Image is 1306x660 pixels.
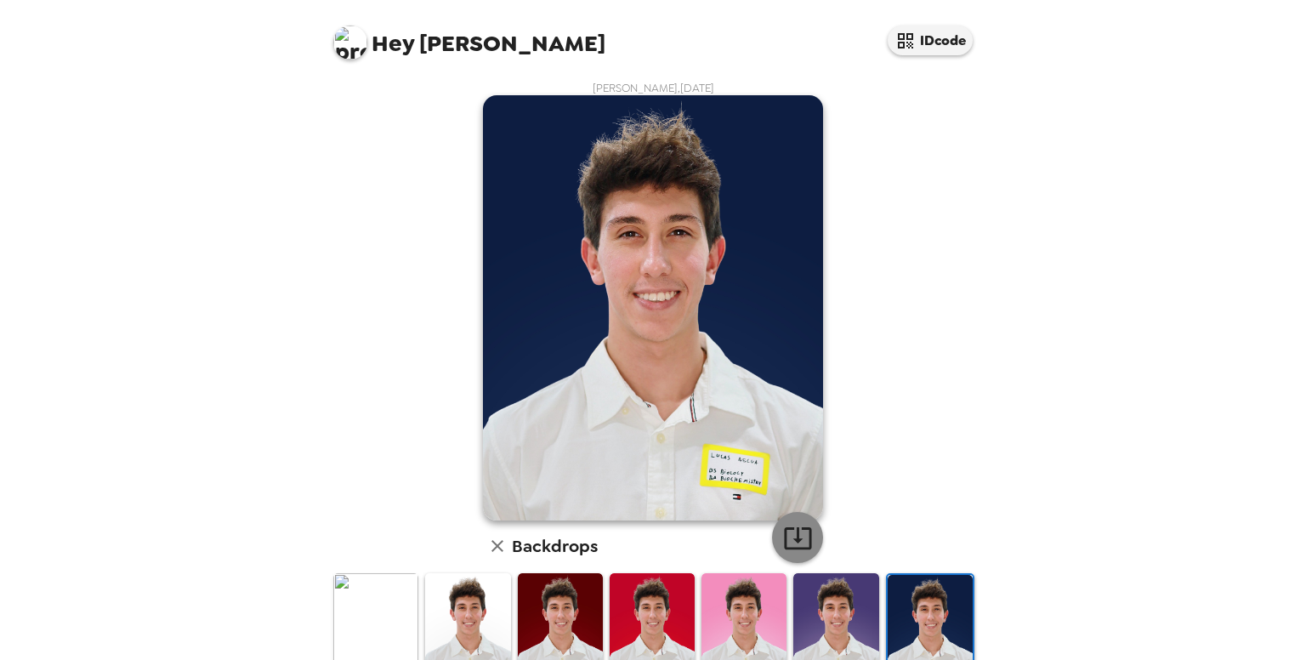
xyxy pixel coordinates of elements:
button: IDcode [888,26,973,55]
img: user [483,95,823,521]
h6: Backdrops [512,532,598,560]
span: Hey [372,28,414,59]
span: [PERSON_NAME] [333,17,605,55]
img: profile pic [333,26,367,60]
span: [PERSON_NAME] , [DATE] [593,81,714,95]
